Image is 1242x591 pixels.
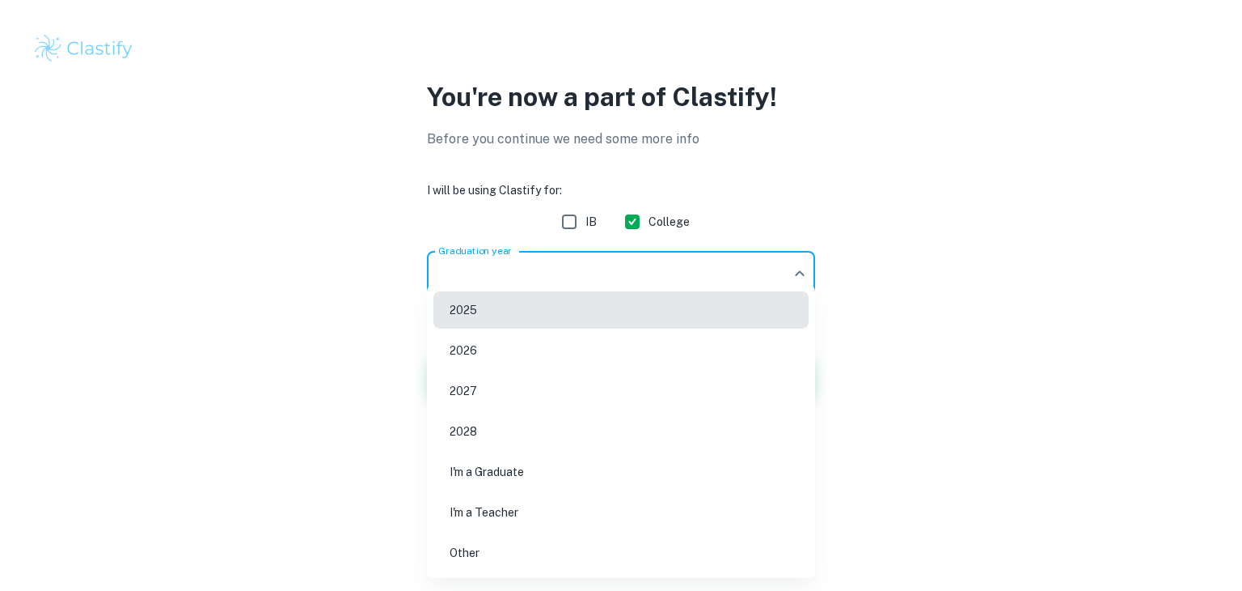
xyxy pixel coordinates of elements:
[433,453,809,491] li: I'm a Graduate
[433,534,809,572] li: Other
[433,372,809,410] li: 2027
[433,332,809,369] li: 2026
[433,413,809,450] li: 2028
[433,291,809,329] li: 2025
[433,494,809,531] li: I'm a Teacher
